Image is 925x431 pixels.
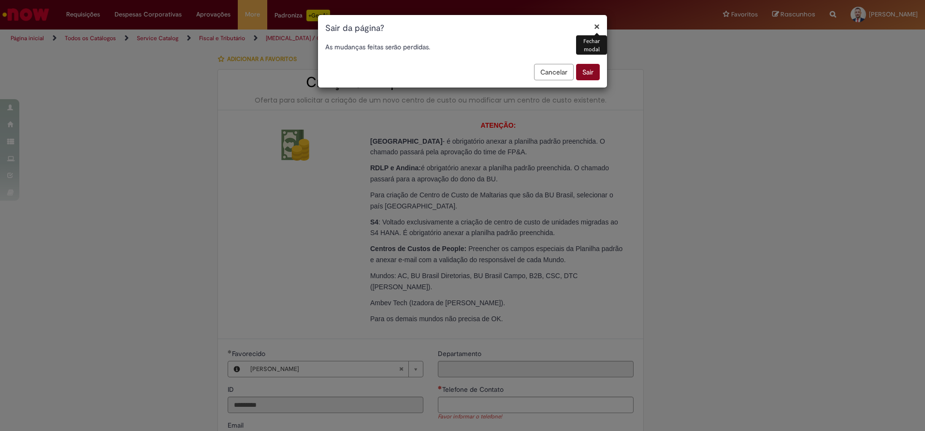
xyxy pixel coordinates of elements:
button: Fechar modal [594,21,600,31]
button: Sair [576,64,600,80]
h1: Sair da página? [325,22,600,35]
div: Fechar modal [576,35,607,55]
p: As mudanças feitas serão perdidas. [325,42,600,52]
button: Cancelar [534,64,574,80]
